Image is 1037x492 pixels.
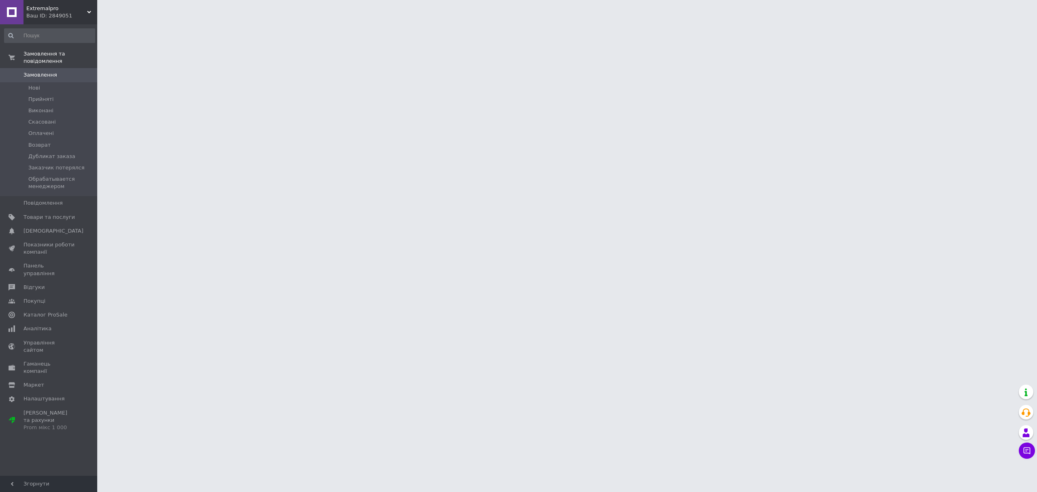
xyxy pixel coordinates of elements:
span: Покупці [23,297,45,305]
span: Маркет [23,381,44,389]
span: Дубликат заказа [28,153,75,160]
span: Панель управління [23,262,75,277]
span: Налаштування [23,395,65,402]
span: Замовлення та повідомлення [23,50,97,65]
span: Скасовані [28,118,56,126]
span: Нові [28,84,40,92]
span: Повідомлення [23,199,63,207]
span: Гаманець компанії [23,360,75,375]
span: Відгуки [23,284,45,291]
div: Ваш ID: 2849051 [26,12,97,19]
span: Замовлення [23,71,57,79]
span: Товари та послуги [23,214,75,221]
button: Чат з покупцем [1019,443,1035,459]
span: Аналітика [23,325,51,332]
span: Виконані [28,107,53,114]
span: Управління сайтом [23,339,75,354]
span: Заказчик потерялся [28,164,85,171]
span: Оплачені [28,130,54,137]
span: [PERSON_NAME] та рахунки [23,409,75,432]
span: Каталог ProSale [23,311,67,319]
span: Показники роботи компанії [23,241,75,256]
div: Prom мікс 1 000 [23,424,75,431]
span: Прийняті [28,96,53,103]
span: Extremalpro [26,5,87,12]
input: Пошук [4,28,95,43]
span: [DEMOGRAPHIC_DATA] [23,227,83,235]
span: Возврат [28,141,51,149]
span: Обрабатывается менеджером [28,175,94,190]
